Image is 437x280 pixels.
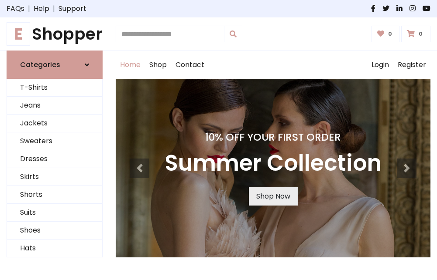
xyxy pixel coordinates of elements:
a: Suits [7,204,102,222]
a: Support [58,3,86,14]
a: Shoes [7,222,102,240]
h1: Shopper [7,24,103,44]
a: EShopper [7,24,103,44]
a: Register [393,51,430,79]
a: Jeans [7,97,102,115]
a: Contact [171,51,209,79]
h6: Categories [20,61,60,69]
a: Login [367,51,393,79]
a: Sweaters [7,132,102,150]
span: | [49,3,58,14]
a: Shop Now [249,187,298,206]
a: Shop [145,51,171,79]
span: E [7,22,30,46]
a: Home [116,51,145,79]
a: 0 [401,26,430,42]
a: Categories [7,51,103,79]
span: 0 [416,30,425,38]
a: T-Shirts [7,79,102,97]
h3: Summer Collection [165,150,382,177]
span: | [24,3,34,14]
a: Jackets [7,115,102,132]
a: FAQs [7,3,24,14]
a: Skirts [7,168,102,186]
a: Dresses [7,150,102,168]
a: Help [34,3,49,14]
a: 0 [372,26,400,42]
span: 0 [386,30,394,38]
a: Hats [7,240,102,257]
a: Shorts [7,186,102,204]
h4: 10% Off Your First Order [165,131,382,143]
